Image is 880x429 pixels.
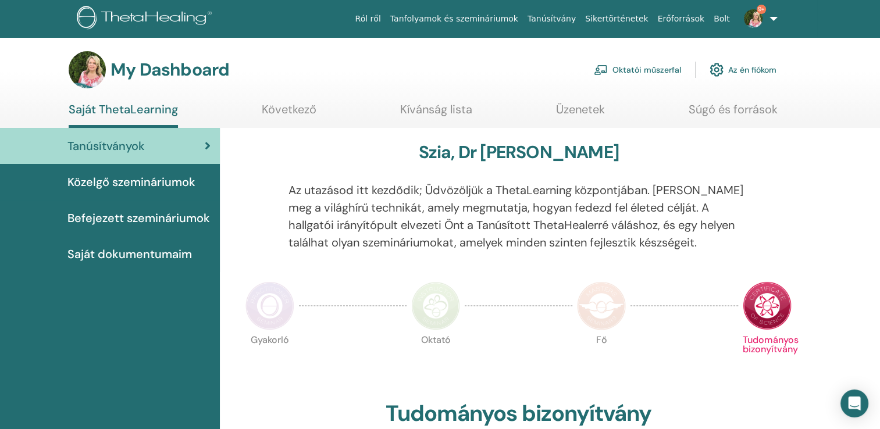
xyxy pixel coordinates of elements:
[594,65,608,75] img: chalkboard-teacher.svg
[743,281,792,330] img: Certificate of Science
[111,59,229,80] h3: My Dashboard
[386,401,651,427] h2: Tudományos bizonyítvány
[709,8,735,30] a: Bolt
[757,5,766,14] span: 9+
[400,102,472,125] a: Kívánság lista
[262,102,316,125] a: Következő
[689,102,778,125] a: Súgó és források
[67,137,145,155] span: Tanúsítványok
[386,8,523,30] a: Tanfolyamok és szemináriumok
[580,8,653,30] a: Sikertörténetek
[577,281,626,330] img: Master
[411,335,460,384] p: Oktató
[77,6,216,32] img: logo.png
[556,102,605,125] a: Üzenetek
[351,8,386,30] a: Ról ről
[710,60,724,80] img: cog.svg
[653,8,709,30] a: Erőforrások
[288,181,749,251] p: Az utazásod itt kezdődik; Üdvözöljük a ThetaLearning központjában. [PERSON_NAME] meg a világhírű ...
[67,209,210,227] span: Befejezett szemináriumok
[523,8,580,30] a: Tanúsítvány
[67,245,192,263] span: Saját dokumentumaim
[411,281,460,330] img: Instructor
[69,51,106,88] img: default.jpg
[245,281,294,330] img: Practitioner
[743,335,792,384] p: Tudományos bizonyítvány
[840,389,868,417] div: Open Intercom Messenger
[69,102,178,128] a: Saját ThetaLearning
[744,9,763,28] img: default.jpg
[67,173,195,191] span: Közelgő szemináriumok
[594,57,681,83] a: Oktatói műszerfal
[418,142,618,163] h3: Szia, Dr [PERSON_NAME]
[577,335,626,384] p: Fő
[710,57,776,83] a: Az én fiókom
[245,335,294,384] p: Gyakorló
